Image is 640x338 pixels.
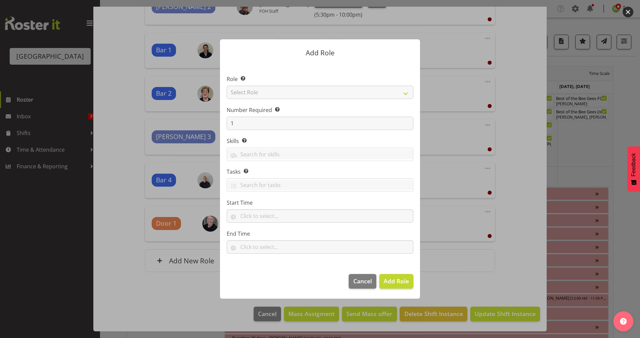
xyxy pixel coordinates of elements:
[227,180,413,190] input: Search for tasks
[379,274,413,289] button: Add Role
[227,137,413,145] label: Skills
[227,149,413,159] input: Search for skills
[620,318,627,325] img: help-xxl-2.png
[631,153,637,176] span: Feedback
[627,146,640,192] button: Feedback - Show survey
[227,240,413,254] input: Click to select...
[349,274,376,289] button: Cancel
[227,209,413,223] input: Click to select...
[227,106,413,114] label: Number Required
[227,49,413,56] p: Add Role
[227,199,413,207] label: Start Time
[227,75,413,83] label: Role
[227,230,413,238] label: End Time
[384,277,409,285] span: Add Role
[353,277,372,285] span: Cancel
[227,168,413,176] label: Tasks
